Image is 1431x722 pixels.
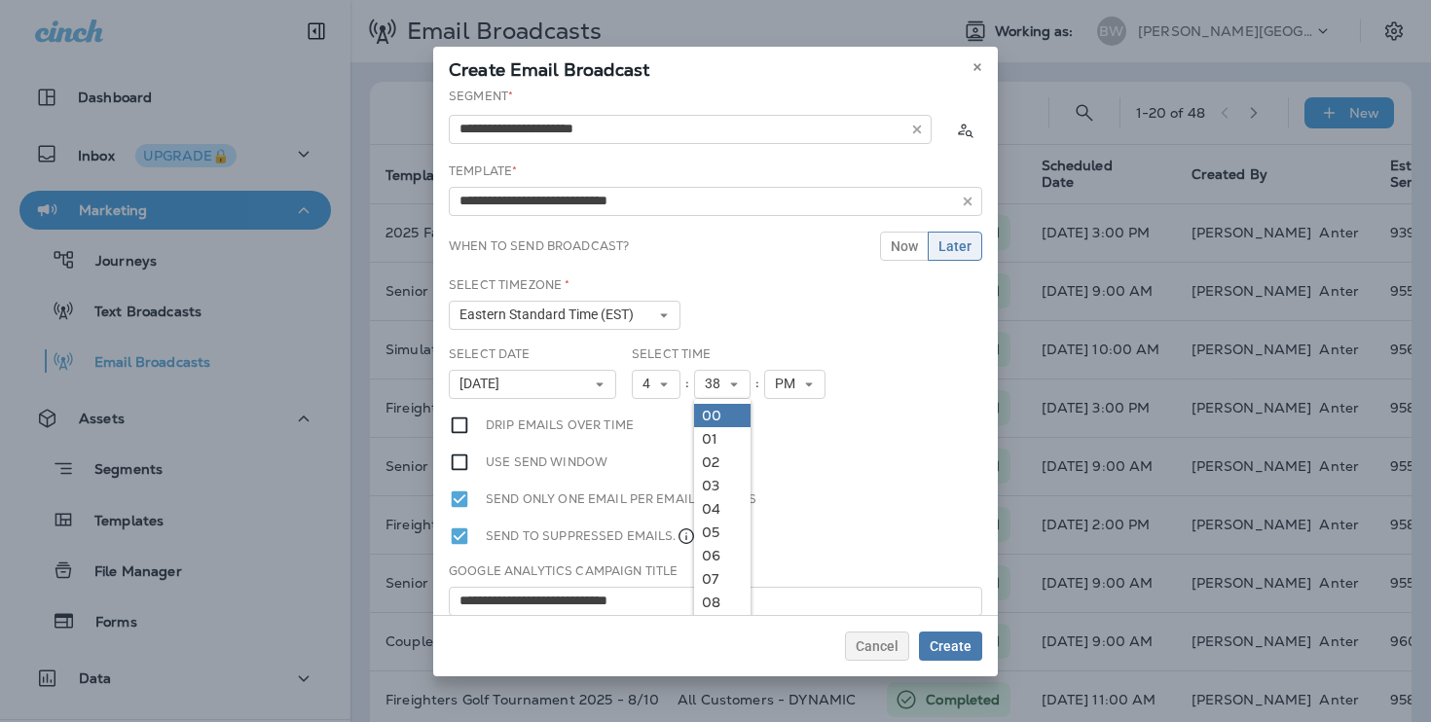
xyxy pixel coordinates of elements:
[486,525,696,547] label: Send to suppressed emails.
[449,89,513,104] label: Segment
[449,370,616,399] button: [DATE]
[449,563,678,579] label: Google Analytics Campaign Title
[775,376,803,392] span: PM
[751,370,764,399] div: :
[694,521,751,544] a: 05
[449,163,517,179] label: Template
[632,346,712,362] label: Select Time
[486,415,634,436] label: Drip emails over time
[919,632,982,661] button: Create
[930,639,972,653] span: Create
[694,370,751,399] button: 38
[694,404,751,427] a: 00
[694,427,751,451] a: 01
[845,632,909,661] button: Cancel
[486,451,607,473] label: Use send window
[891,239,918,253] span: Now
[449,238,629,254] label: When to send broadcast?
[694,614,751,637] a: 09
[880,232,929,261] button: Now
[449,277,569,293] label: Select Timezone
[694,544,751,567] a: 06
[449,301,680,330] button: Eastern Standard Time (EST)
[705,376,728,392] span: 38
[680,370,694,399] div: :
[694,591,751,614] a: 08
[856,639,899,653] span: Cancel
[642,376,658,392] span: 4
[764,370,826,399] button: PM
[938,239,972,253] span: Later
[459,307,642,323] span: Eastern Standard Time (EST)
[486,488,756,510] label: Send only one email per email address
[632,370,680,399] button: 4
[694,567,751,591] a: 07
[928,232,982,261] button: Later
[694,474,751,497] a: 03
[433,47,998,88] div: Create Email Broadcast
[694,451,751,474] a: 02
[449,346,531,362] label: Select Date
[694,497,751,521] a: 04
[459,376,507,392] span: [DATE]
[947,112,982,147] button: Calculate the estimated number of emails to be sent based on selected segment. (This could take a...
